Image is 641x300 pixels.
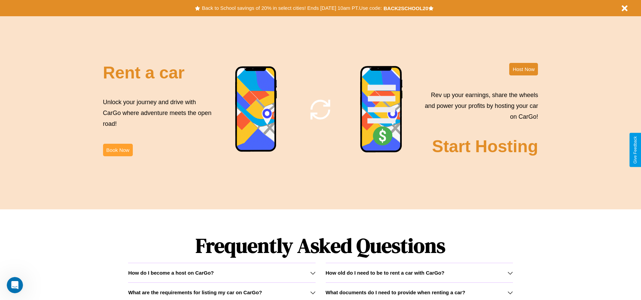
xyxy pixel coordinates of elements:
[103,97,214,130] p: Unlock your journey and drive with CarGo where adventure meets the open road!
[326,270,445,276] h3: How old do I need to be to rent a car with CarGo?
[432,137,538,156] h2: Start Hosting
[128,270,214,276] h3: How do I become a host on CarGo?
[200,3,383,13] button: Back to School savings of 20% in select cities! Ends [DATE] 10am PT.Use code:
[326,290,465,295] h3: What documents do I need to provide when renting a car?
[103,63,185,83] h2: Rent a car
[509,63,538,75] button: Host Now
[103,144,133,156] button: Book Now
[360,66,403,154] img: phone
[128,290,262,295] h3: What are the requirements for listing my car on CarGo?
[128,228,513,263] h1: Frequently Asked Questions
[421,90,538,122] p: Rev up your earnings, share the wheels and power your profits by hosting your car on CarGo!
[7,277,23,293] iframe: Intercom live chat
[235,66,277,153] img: phone
[633,136,638,164] div: Give Feedback
[384,5,428,11] b: BACK2SCHOOL20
